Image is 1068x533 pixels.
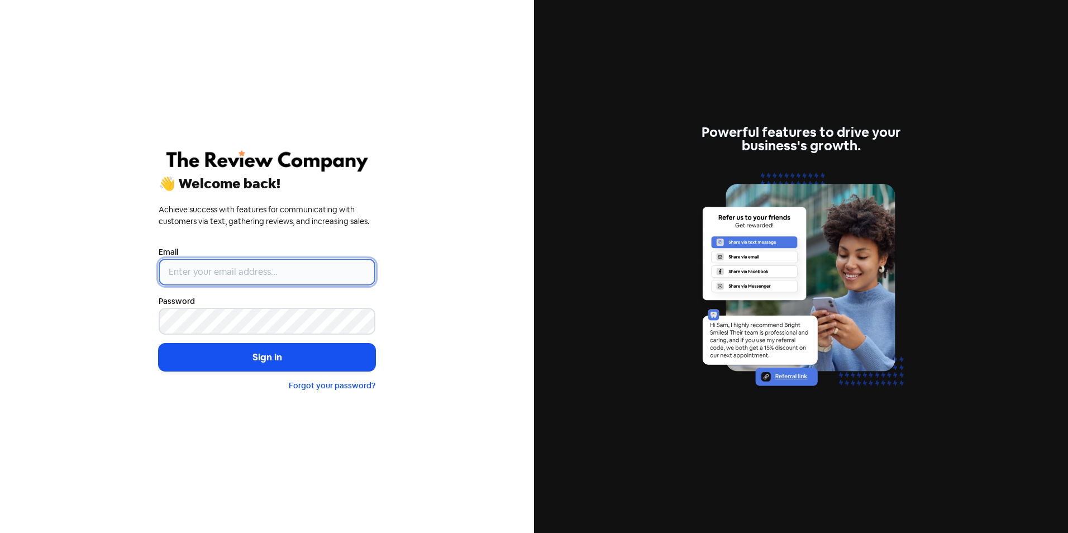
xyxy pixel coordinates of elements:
input: Enter your email address... [159,259,375,285]
div: 👋 Welcome back! [159,177,375,191]
div: Powerful features to drive your business's growth. [693,126,909,153]
button: Sign in [159,344,375,372]
div: Achieve success with features for communicating with customers via text, gathering reviews, and i... [159,204,375,227]
label: Email [159,246,178,258]
a: Forgot your password? [289,380,375,391]
label: Password [159,296,195,307]
img: referrals [693,166,909,407]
